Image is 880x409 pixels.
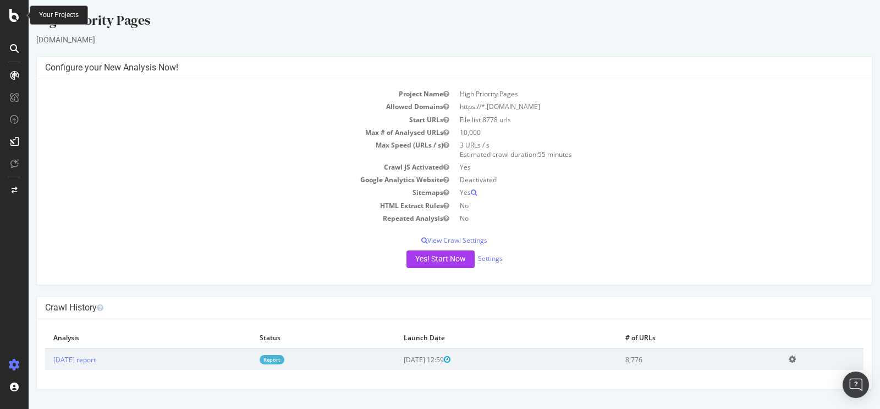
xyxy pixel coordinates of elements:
[426,161,835,173] td: Yes
[16,199,426,212] td: HTML Extract Rules
[16,328,223,348] th: Analysis
[16,302,835,313] h4: Crawl History
[449,254,474,263] a: Settings
[426,88,835,100] td: High Priority Pages
[375,355,422,364] span: [DATE] 12:59
[426,173,835,186] td: Deactivated
[426,126,835,139] td: 10,000
[8,11,844,34] div: High Priority Pages
[16,173,426,186] td: Google Analytics Website
[426,139,835,161] td: 3 URLs / s Estimated crawl duration:
[25,355,67,364] a: [DATE] report
[16,186,426,199] td: Sitemaps
[16,113,426,126] td: Start URLs
[426,212,835,225] td: No
[16,88,426,100] td: Project Name
[588,348,752,370] td: 8,776
[509,150,543,159] span: 55 minutes
[16,212,426,225] td: Repeated Analysis
[426,113,835,126] td: File list 8778 urls
[843,372,869,398] div: Open Intercom Messenger
[231,355,256,364] a: Report
[16,139,426,161] td: Max Speed (URLs / s)
[16,161,426,173] td: Crawl JS Activated
[16,236,835,245] p: View Crawl Settings
[16,126,426,139] td: Max # of Analysed URLs
[223,328,367,348] th: Status
[426,186,835,199] td: Yes
[16,100,426,113] td: Allowed Domains
[39,10,79,20] div: Your Projects
[16,62,835,73] h4: Configure your New Analysis Now!
[367,328,588,348] th: Launch Date
[426,100,835,113] td: https://*.[DOMAIN_NAME]
[426,199,835,212] td: No
[588,328,752,348] th: # of URLs
[378,250,446,268] button: Yes! Start Now
[8,34,844,45] div: [DOMAIN_NAME]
